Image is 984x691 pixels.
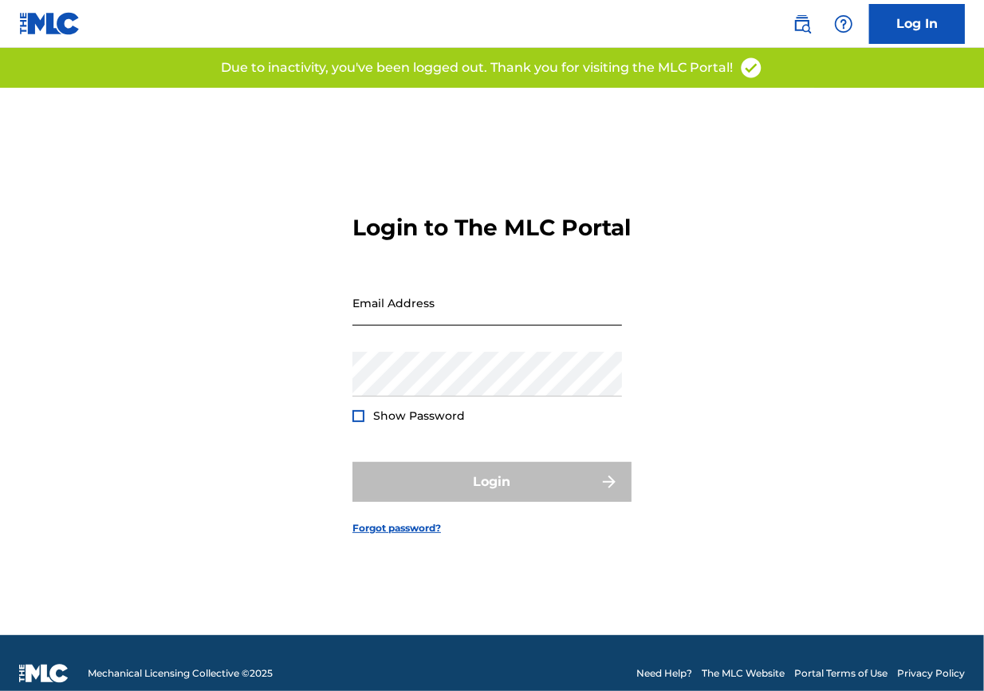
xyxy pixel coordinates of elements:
h3: Login to The MLC Portal [352,214,631,242]
iframe: Chat Widget [904,614,984,691]
p: Due to inactivity, you've been logged out. Thank you for visiting the MLC Portal! [221,58,733,77]
img: access [739,56,763,80]
a: Need Help? [636,666,692,681]
img: logo [19,664,69,683]
a: Public Search [786,8,818,40]
img: help [834,14,853,34]
a: Privacy Policy [897,666,965,681]
a: Portal Terms of Use [794,666,888,681]
a: The MLC Website [702,666,785,681]
img: search [793,14,812,34]
img: MLC Logo [19,12,81,35]
span: Show Password [373,409,465,423]
a: Log In [869,4,965,44]
div: Help [828,8,860,40]
span: Mechanical Licensing Collective © 2025 [88,666,273,681]
a: Forgot password? [352,521,441,535]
